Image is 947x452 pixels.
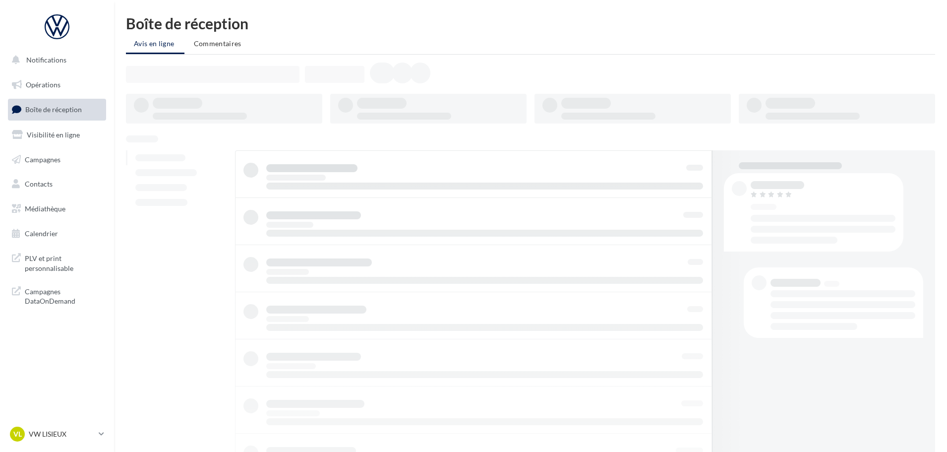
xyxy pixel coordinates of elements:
[25,204,65,213] span: Médiathèque
[6,149,108,170] a: Campagnes
[8,425,106,444] a: VL VW LISIEUX
[6,248,108,277] a: PLV et print personnalisable
[6,50,104,70] button: Notifications
[29,429,95,439] p: VW LISIEUX
[194,39,241,48] span: Commentaires
[126,16,935,31] div: Boîte de réception
[25,180,53,188] span: Contacts
[6,198,108,219] a: Médiathèque
[6,223,108,244] a: Calendrier
[25,229,58,238] span: Calendrier
[6,99,108,120] a: Boîte de réception
[6,125,108,145] a: Visibilité en ligne
[26,80,60,89] span: Opérations
[6,174,108,194] a: Contacts
[27,130,80,139] span: Visibilité en ligne
[25,285,102,306] span: Campagnes DataOnDemand
[26,56,66,64] span: Notifications
[25,252,102,273] span: PLV et print personnalisable
[25,105,82,114] span: Boîte de réception
[13,429,22,439] span: VL
[6,74,108,95] a: Opérations
[25,155,60,163] span: Campagnes
[6,281,108,310] a: Campagnes DataOnDemand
